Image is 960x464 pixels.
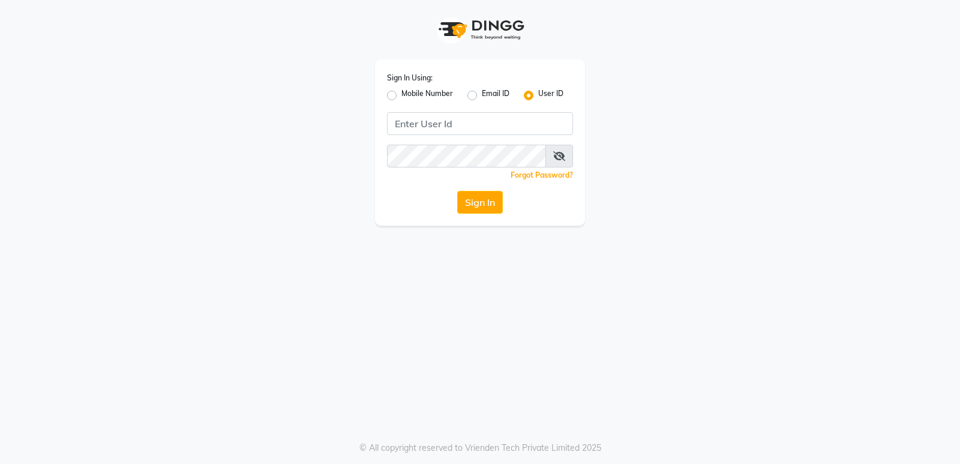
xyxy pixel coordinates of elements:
a: Forgot Password? [511,170,573,179]
input: Username [387,145,546,167]
img: logo1.svg [432,12,528,47]
label: Email ID [482,88,509,103]
label: User ID [538,88,563,103]
label: Sign In Using: [387,73,433,83]
input: Username [387,112,573,135]
button: Sign In [457,191,503,214]
label: Mobile Number [401,88,453,103]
